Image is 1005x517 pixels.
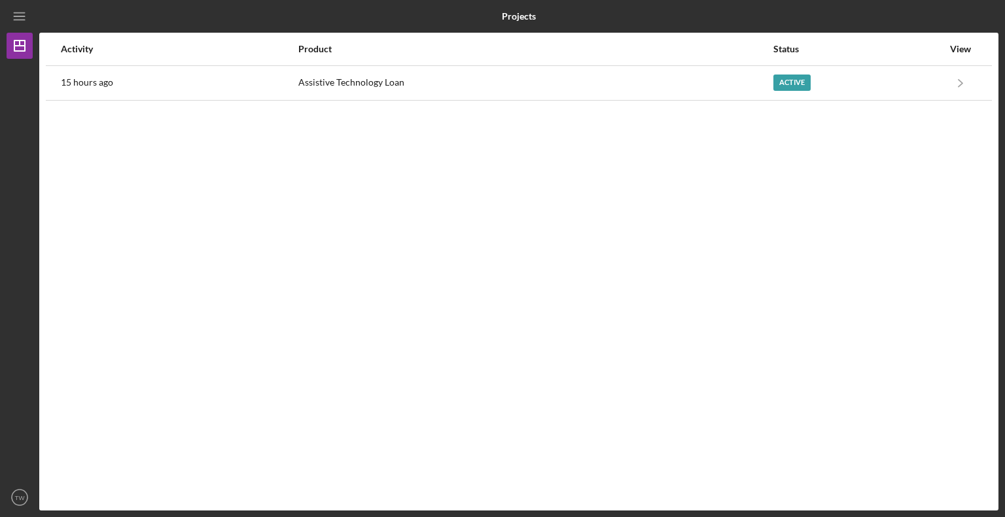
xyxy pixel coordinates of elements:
b: Projects [502,11,536,22]
time: 2025-09-11 04:11 [61,77,113,88]
div: Status [773,44,943,54]
div: Assistive Technology Loan [298,67,772,99]
button: TW [7,484,33,510]
div: Active [773,75,811,91]
text: TW [15,494,26,501]
div: View [944,44,977,54]
div: Activity [61,44,297,54]
div: Product [298,44,772,54]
